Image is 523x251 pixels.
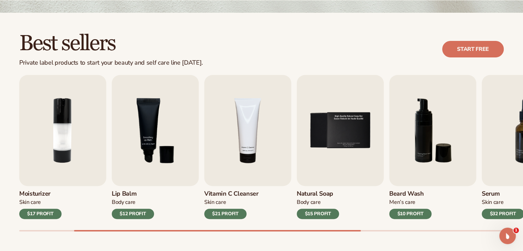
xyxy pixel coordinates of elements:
h3: Moisturizer [19,190,62,198]
div: Skin Care [204,199,259,206]
h3: Beard Wash [389,190,432,198]
h3: Vitamin C Cleanser [204,190,259,198]
a: 3 / 9 [112,75,199,219]
a: 6 / 9 [389,75,476,219]
a: 5 / 9 [297,75,384,219]
a: Start free [442,41,504,57]
h3: Natural Soap [297,190,339,198]
div: $10 PROFIT [389,209,432,219]
span: 1 [513,228,519,233]
div: $21 PROFIT [204,209,247,219]
h3: Lip Balm [112,190,154,198]
div: Body Care [112,199,154,206]
div: Skin Care [19,199,62,206]
iframe: Intercom live chat [499,228,516,244]
div: $15 PROFIT [297,209,339,219]
div: Body Care [297,199,339,206]
div: Private label products to start your beauty and self care line [DATE]. [19,59,203,67]
div: $12 PROFIT [112,209,154,219]
div: $17 PROFIT [19,209,62,219]
a: 2 / 9 [19,75,106,219]
div: Men’s Care [389,199,432,206]
a: 4 / 9 [204,75,291,219]
h2: Best sellers [19,32,203,55]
